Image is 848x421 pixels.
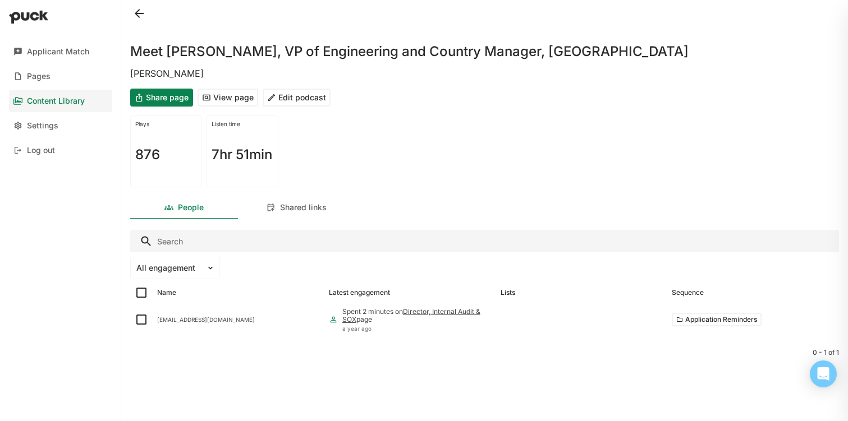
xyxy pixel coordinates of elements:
a: Content Library [9,90,112,112]
a: Pages [9,65,112,87]
div: Latest engagement [329,289,390,297]
a: Applicant Match [9,40,112,63]
div: Pages [27,72,51,81]
div: Lists [501,289,515,297]
button: Edit podcast [263,89,331,107]
div: Plays [135,121,197,127]
div: Sequence [672,289,704,297]
button: Application Reminders [672,313,762,326]
h1: 876 [135,148,160,161]
div: Listen time [212,121,273,127]
button: Share page [130,89,193,107]
h1: 7hr 51min [212,148,272,161]
div: Log out [27,146,55,155]
div: Content Library [27,96,85,106]
a: Settings [9,114,112,137]
div: a year ago [342,325,492,332]
div: People [178,203,204,212]
div: Applicant Match [27,47,89,57]
button: View page [198,89,258,107]
h1: Meet [PERSON_NAME], VP of Engineering and Country Manager, [GEOGRAPHIC_DATA] [130,45,689,58]
input: Search [130,230,839,252]
div: [EMAIL_ADDRESS][DOMAIN_NAME] [157,316,320,323]
a: Director, Internal Audit & SOX [342,307,480,323]
div: [PERSON_NAME] [130,67,839,80]
div: Spent 2 minutes on page [342,308,492,324]
div: 0 - 1 of 1 [130,349,839,357]
div: Open Intercom Messenger [810,360,837,387]
div: Name [157,289,176,297]
div: Shared links [280,203,327,212]
div: Settings [27,121,58,131]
